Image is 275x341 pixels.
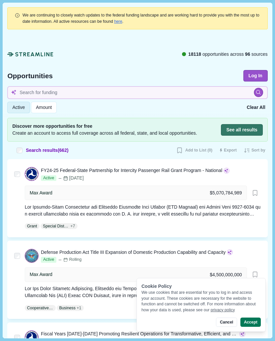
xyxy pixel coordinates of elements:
[30,189,52,196] div: Max Award
[7,86,267,99] input: Search for funding
[245,51,250,57] span: 96
[25,204,261,218] div: Lor Ipsumdo-Sitam Consectetur adi Elitseddo Eiusmodte Inci Utlabor (ETD Magnaal) eni Admini Veni ...
[41,167,222,174] div: FY24-25 Federal-State Partnership for Intercity Passenger Rail Grant Program - National
[41,175,56,181] span: Active
[22,12,260,24] div: .
[7,72,53,79] span: Opportunities
[210,190,242,195] div: $5,070,784,989
[243,70,268,82] button: Log In
[25,249,261,311] a: Defense Production Act Title III Expansion of Domestic Production Capability and CapacityActiveRo...
[41,257,56,263] span: Active
[27,305,53,311] p: Cooperative Agreement
[31,102,57,113] button: Amount
[249,269,261,280] button: Bookmark this grant.
[36,105,52,110] span: Amount
[25,285,261,299] div: Lor Ips Dolor Sitametc Adipiscing, Elitseddo eiu Temporincidid Utlaboreetd, ma aliquaen adminimve...
[77,305,81,311] span: + 1
[43,223,69,229] p: Special District
[41,330,238,337] div: Fiscal Years [DATE]-[DATE] Promoting Resilient Operations for Transformative, Efficient, and Cost...
[141,290,261,313] div: We use cookies that are essential for you to log in and access your account. These cookies are ne...
[210,272,242,277] div: $4,500,000,000
[22,13,259,23] span: We are continuing to closely watch updates to the federal funding landscape and are working hard ...
[174,145,215,156] button: Add to List (0)
[58,175,84,182] div: [DATE]
[27,223,37,229] p: Grant
[141,284,172,289] span: Cookie Policy
[216,318,237,327] button: Cancel
[25,167,261,229] a: FY24-25 Federal-State Partnership for Intercity Passenger Rail Grant Program - NationalActive[DAT...
[25,249,38,262] img: DOD.png
[30,271,52,278] div: Max Award
[217,145,239,156] button: Export results to CSV (250 max)
[211,308,235,312] a: privacy policy
[71,223,75,229] span: + 7
[41,249,226,256] div: Defense Production Act Title III Expansion of Domestic Production Capability and Capacity
[188,51,201,57] span: 18118
[249,187,261,199] button: Bookmark this grant.
[188,51,268,58] span: opportunities across sources
[26,147,68,154] span: Search results ( 662 )
[12,105,25,110] span: Active
[63,257,81,263] div: Rolling
[25,167,38,181] img: DOT.png
[7,102,30,113] button: Active
[241,145,268,156] button: Sort by
[240,318,261,327] button: Accept
[59,305,76,311] p: Business
[114,19,122,24] a: here
[221,124,262,136] button: See all results
[12,130,197,137] span: Create an account to access full coverage across all federal, state, and local opportunities.
[244,102,267,113] button: Clear All
[12,123,197,130] span: Discover more opportunities for free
